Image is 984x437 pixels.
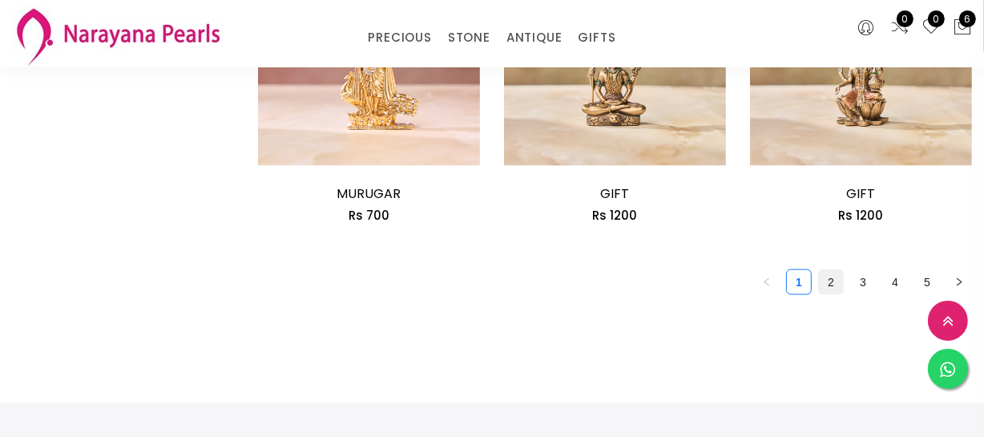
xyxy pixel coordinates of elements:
span: Rs 1200 [838,207,883,224]
a: 1 [787,270,811,294]
a: 4 [883,270,907,294]
a: GIFT [600,184,629,203]
li: 2 [818,269,844,295]
a: 0 [890,18,909,38]
li: 5 [914,269,940,295]
li: 4 [882,269,908,295]
a: 0 [921,18,941,38]
span: Rs 1200 [592,207,637,224]
a: 5 [915,270,939,294]
a: GIFTS [578,26,615,50]
li: 1 [786,269,812,295]
span: right [954,277,964,287]
li: Previous Page [754,269,780,295]
li: 3 [850,269,876,295]
a: 2 [819,270,843,294]
li: Next Page [946,269,972,295]
span: 6 [959,10,976,27]
span: 0 [897,10,913,27]
span: Rs 700 [349,207,389,224]
button: right [946,269,972,295]
span: left [762,277,772,287]
a: ANTIQUE [506,26,563,50]
span: 0 [928,10,945,27]
a: 3 [851,270,875,294]
button: 6 [953,18,972,38]
a: GIFT [846,184,875,203]
a: MURUGAR [337,184,401,203]
a: PRECIOUS [368,26,431,50]
button: left [754,269,780,295]
a: STONE [448,26,490,50]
